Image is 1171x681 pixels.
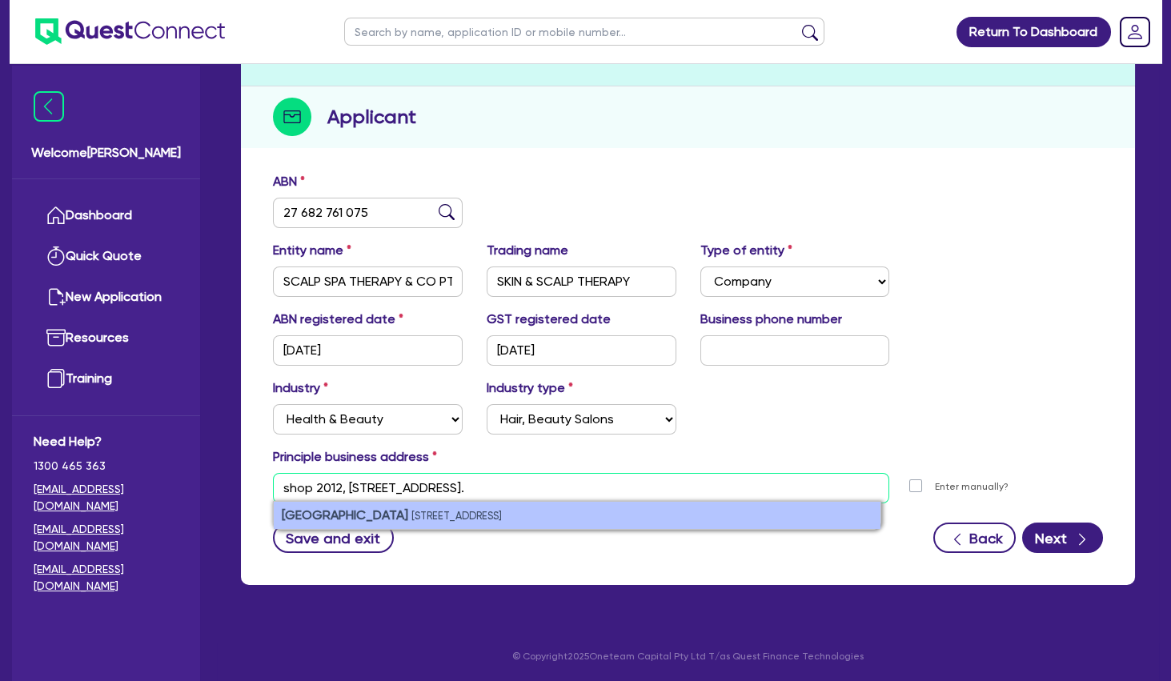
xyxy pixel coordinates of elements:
[282,507,408,523] strong: [GEOGRAPHIC_DATA]
[31,143,181,162] span: Welcome [PERSON_NAME]
[34,277,178,318] a: New Application
[34,432,178,451] span: Need Help?
[487,241,568,260] label: Trading name
[273,523,394,553] button: Save and exit
[1022,523,1103,553] button: Next
[935,479,1009,495] label: Enter manually?
[273,335,463,366] input: DD / MM / YYYY
[34,318,178,359] a: Resources
[700,310,842,329] label: Business phone number
[327,102,416,131] h2: Applicant
[487,310,611,329] label: GST registered date
[1114,11,1156,53] a: Dropdown toggle
[46,246,66,266] img: quick-quote
[487,335,676,366] input: DD / MM / YYYY
[34,195,178,236] a: Dashboard
[411,510,502,522] small: [STREET_ADDRESS]
[273,241,351,260] label: Entity name
[34,521,178,555] a: [EMAIL_ADDRESS][DOMAIN_NAME]
[34,458,178,475] span: 1300 465 363
[700,241,792,260] label: Type of entity
[34,481,178,515] a: [EMAIL_ADDRESS][DOMAIN_NAME]
[34,236,178,277] a: Quick Quote
[34,91,64,122] img: icon-menu-close
[46,328,66,347] img: resources
[439,204,455,220] img: abn-lookup icon
[273,172,305,191] label: ABN
[487,379,573,398] label: Industry type
[46,369,66,388] img: training
[273,310,403,329] label: ABN registered date
[35,18,225,45] img: quest-connect-logo-blue
[34,561,178,595] a: [EMAIL_ADDRESS][DOMAIN_NAME]
[46,287,66,306] img: new-application
[230,649,1146,663] p: © Copyright 2025 Oneteam Capital Pty Ltd T/as Quest Finance Technologies
[273,447,437,467] label: Principle business address
[34,359,178,399] a: Training
[956,17,1111,47] a: Return To Dashboard
[273,98,311,136] img: step-icon
[344,18,824,46] input: Search by name, application ID or mobile number...
[933,523,1016,553] button: Back
[273,379,328,398] label: Industry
